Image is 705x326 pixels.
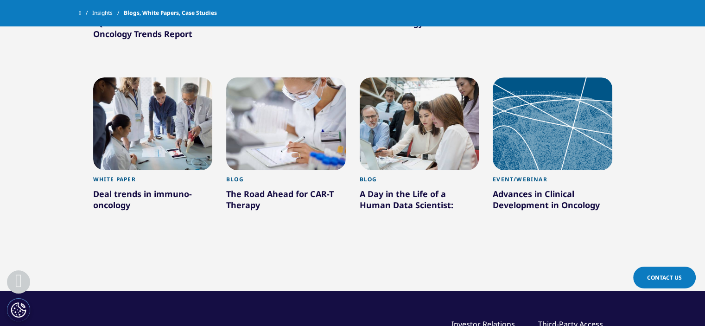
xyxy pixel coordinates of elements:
[93,170,213,235] a: White Paper Deal trends in immuno-oncology
[226,188,346,214] div: The Road Ahead for CAR-T Therapy
[360,176,479,188] div: Blog
[92,5,124,21] a: Insights
[360,188,479,214] div: A Day in the Life of a Human Data Scientist:
[493,176,612,188] div: Event/Webinar
[93,176,213,188] div: White Paper
[493,188,612,214] div: Advances in Clinical Development in Oncology
[360,170,479,235] a: Blog A Day in the Life of a Human Data Scientist:
[124,5,217,21] span: Blogs, White Papers, Case Studies
[93,188,213,214] div: Deal trends in immuno-oncology
[226,176,346,188] div: Blog
[7,298,30,321] button: 쿠키 설정
[633,267,696,288] a: Contact Us
[647,274,682,281] span: Contact Us
[226,170,346,235] a: Blog The Road Ahead for CAR-T Therapy
[493,170,612,235] a: Event/Webinar Advances in Clinical Development in Oncology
